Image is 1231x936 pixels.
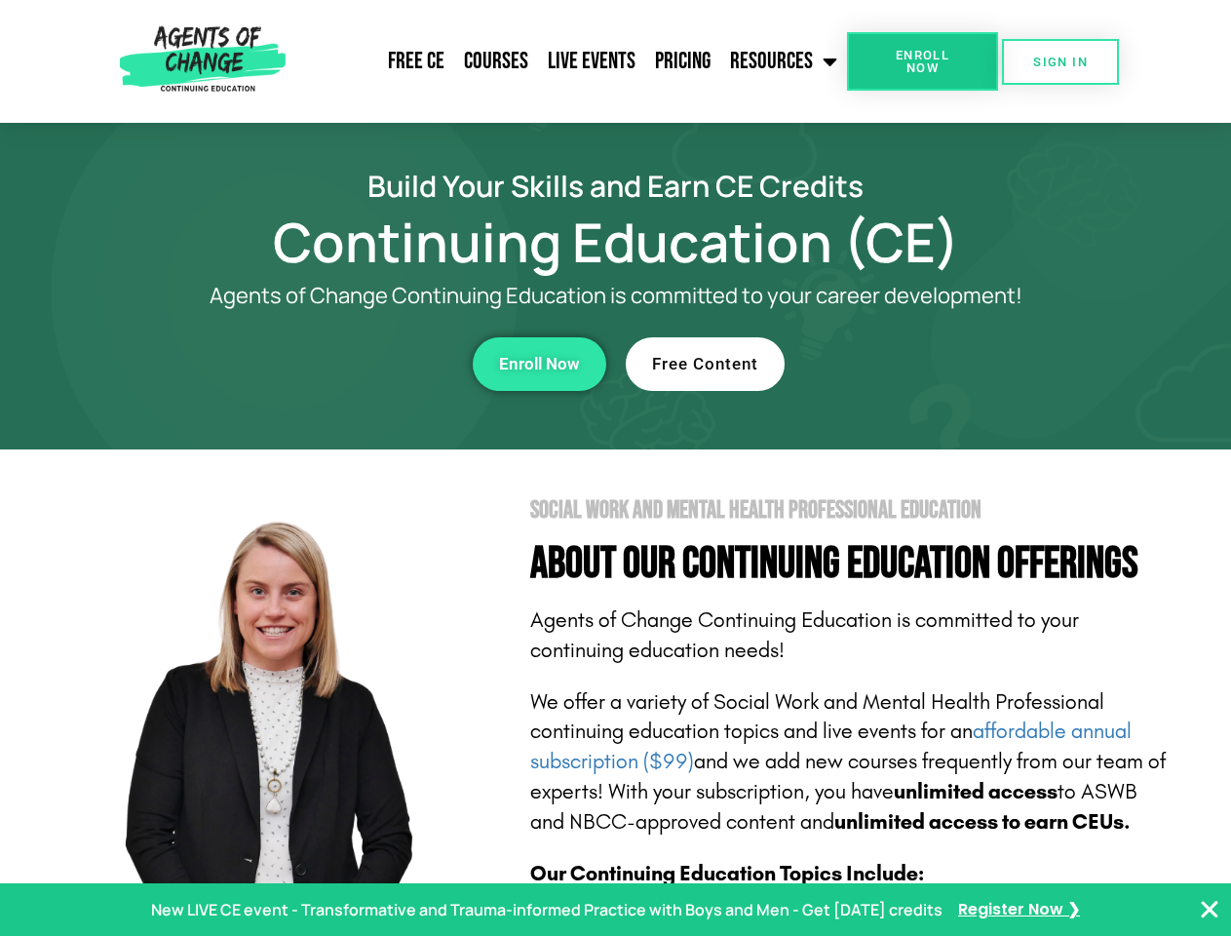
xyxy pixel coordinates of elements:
[894,779,1058,804] b: unlimited access
[626,337,785,391] a: Free Content
[720,37,847,86] a: Resources
[645,37,720,86] a: Pricing
[138,284,1094,308] p: Agents of Change Continuing Education is committed to your career development!
[60,219,1172,264] h1: Continuing Education (CE)
[530,542,1172,586] h4: About Our Continuing Education Offerings
[530,498,1172,523] h2: Social Work and Mental Health Professional Education
[473,337,606,391] a: Enroll Now
[60,172,1172,200] h2: Build Your Skills and Earn CE Credits
[499,356,580,372] span: Enroll Now
[834,809,1131,835] b: unlimited access to earn CEUs.
[378,37,454,86] a: Free CE
[847,32,998,91] a: Enroll Now
[1198,898,1221,921] button: Close Banner
[878,49,967,74] span: Enroll Now
[538,37,645,86] a: Live Events
[530,687,1172,838] p: We offer a variety of Social Work and Mental Health Professional continuing education topics and ...
[151,896,942,924] p: New LIVE CE event - Transformative and Trauma-informed Practice with Boys and Men - Get [DATE] cr...
[958,896,1080,924] a: Register Now ❯
[652,356,758,372] span: Free Content
[530,607,1079,663] span: Agents of Change Continuing Education is committed to your continuing education needs!
[530,861,924,886] b: Our Continuing Education Topics Include:
[1002,39,1119,85] a: SIGN IN
[454,37,538,86] a: Courses
[1033,56,1088,68] span: SIGN IN
[293,37,847,86] nav: Menu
